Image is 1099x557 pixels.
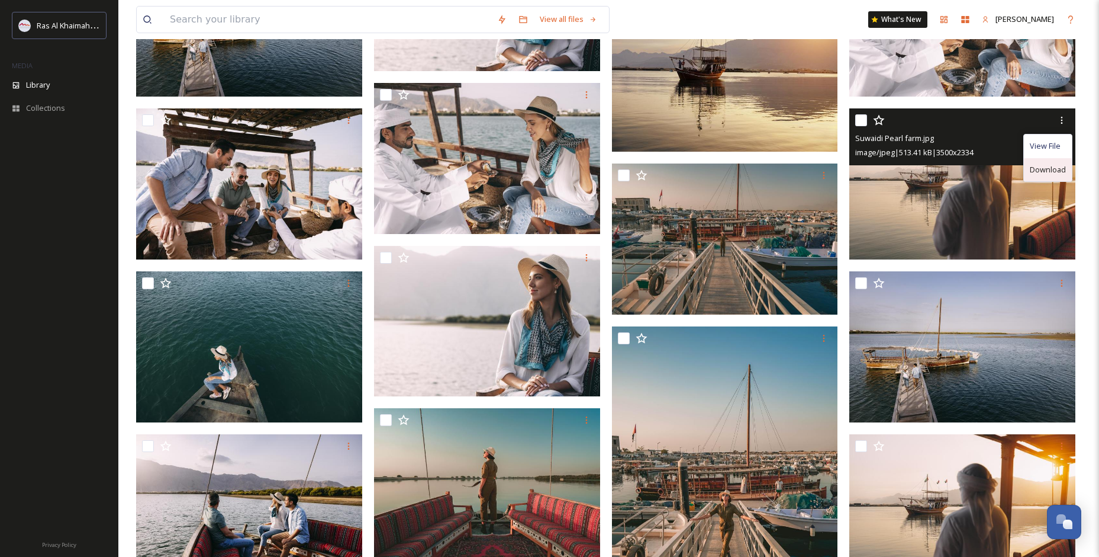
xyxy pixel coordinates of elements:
img: Al Suwaidi Pearl farm- boat.jpg [849,271,1075,422]
span: MEDIA [12,61,33,70]
input: Search your library [164,7,491,33]
span: Download [1030,164,1066,175]
span: image/jpeg | 513.41 kB | 3500 x 2334 [855,147,974,158]
span: Ras Al Khaimah Tourism Development Authority [37,20,204,31]
span: Library [26,79,50,91]
img: Al Suwaidi Pearl farm.jpg [136,271,362,422]
img: Al Suwaidi Pearl farm- boat.jpg [612,1,838,152]
a: Privacy Policy [42,537,76,551]
img: Logo_RAKTDA_RGB-01.png [19,20,31,31]
span: Collections [26,103,65,114]
span: [PERSON_NAME] [995,14,1054,24]
img: Pearl farm.jpg [612,164,838,315]
img: Suwaidi Pearl Farm .jpg [136,108,362,260]
span: Privacy Policy [42,541,76,549]
img: Suwaidi Pearl farm.jpg [849,108,1075,260]
a: View all files [534,8,603,31]
button: Open Chat [1047,505,1081,539]
a: [PERSON_NAME] [976,8,1060,31]
img: Al Suwaidi Pearl farm.jpg [374,246,600,397]
span: View File [1030,140,1061,152]
span: Suwaidi Pearl farm.jpg [855,133,934,143]
a: What's New [868,11,927,28]
img: Al Suwaidi Pearl farm.jpg [374,83,600,234]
